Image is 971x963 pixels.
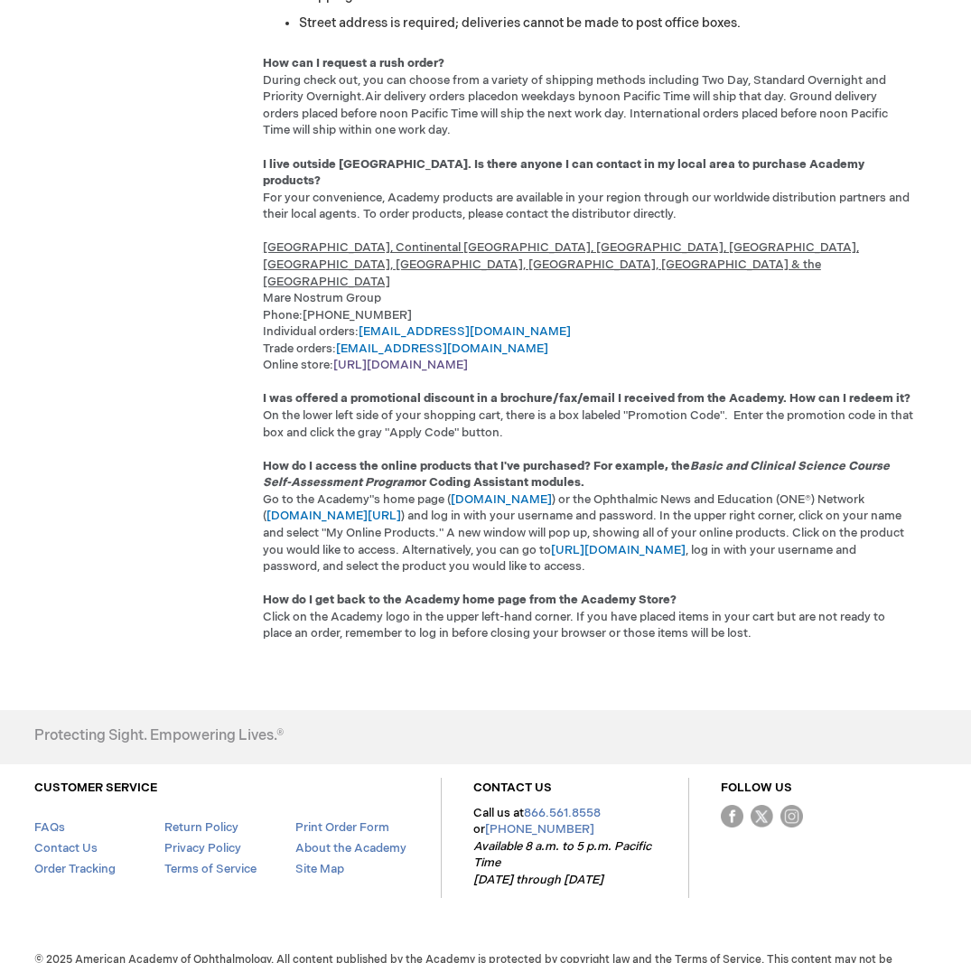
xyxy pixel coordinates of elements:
em: Basic and Clinical Science Course Self-Assessment Program [263,459,890,491]
strong: I live outside [GEOGRAPHIC_DATA]. Is there anyone I can contact in my local area to purchase Acad... [263,157,864,189]
span: on weekdays by [504,89,592,104]
img: Facebook [721,805,743,827]
p: Call us at or [473,805,657,889]
span: [GEOGRAPHIC_DATA], Continental [GEOGRAPHIC_DATA], [GEOGRAPHIC_DATA], [GEOGRAPHIC_DATA], [GEOGRAPH... [263,240,859,288]
h4: Protecting Sight. Empowering Lives.® [34,728,284,744]
a: Site Map [295,862,344,876]
p: During check out, you can choose from a variety of shipping methods including Two Day, Standard O... [263,55,915,642]
a: [URL][DOMAIN_NAME] [333,358,468,372]
a: Return Policy [164,820,238,835]
strong: How do I get back to the Academy home page from the Academy Store? [263,593,677,607]
a: [EMAIL_ADDRESS][DOMAIN_NAME] [336,341,548,356]
a: FAQs [34,820,65,835]
img: instagram [780,805,803,827]
a: FOLLOW US [721,781,792,795]
a: Contact Us [34,841,98,855]
span: Air delivery orders placed [365,89,504,104]
a: Terms of Service [164,862,257,876]
img: Twitter [751,805,773,827]
li: Street address is required; deliveries cannot be made to post office boxes. [299,14,915,33]
a: 866.561.8558 [524,806,601,820]
strong: How do I access the online products that I've purchased? For example, the or Coding Assistant mod... [263,459,890,491]
a: About the Academy [295,841,406,855]
em: Available 8 a.m. to 5 p.m. Pacific Time [DATE] through [DATE] [473,839,651,887]
a: [DOMAIN_NAME][URL] [266,509,401,523]
strong: I was offered a promotional discount in a brochure/fax/email I received from the Academy. How can... [263,391,910,406]
a: CONTACT US [473,781,552,795]
a: [URL][DOMAIN_NAME] [551,543,686,557]
a: [EMAIL_ADDRESS][DOMAIN_NAME] [359,324,571,339]
strong: How can I request a rush order? [263,56,444,70]
a: [PHONE_NUMBER] [485,822,594,837]
a: [DOMAIN_NAME] [451,492,552,507]
a: Privacy Policy [164,841,241,855]
a: CUSTOMER SERVICE [34,781,157,795]
a: Print Order Form [295,820,389,835]
span: noon Pacific Time will ship that day. Ground delivery orders placed before noon Pacific Time will... [263,89,888,137]
a: Order Tracking [34,862,116,876]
